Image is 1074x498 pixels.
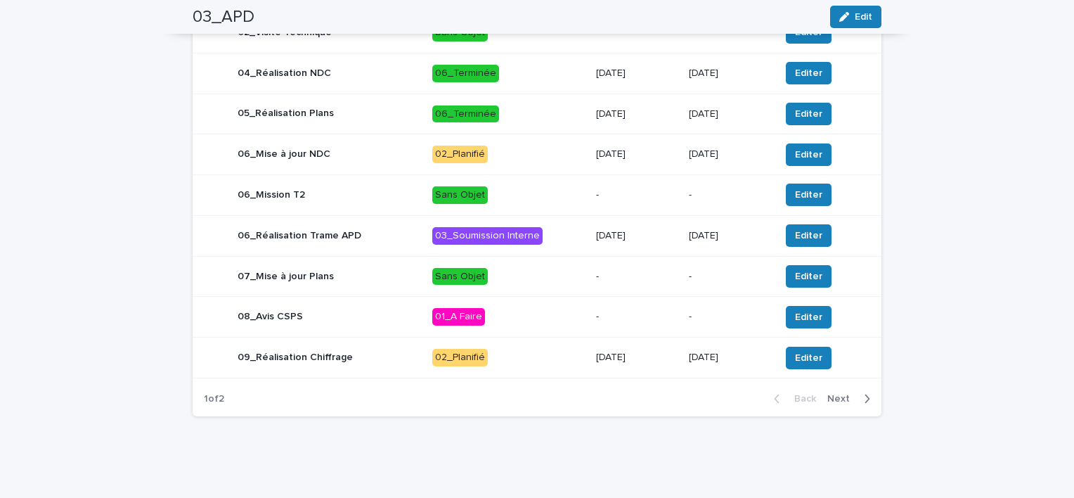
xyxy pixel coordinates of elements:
span: Editer [795,66,822,80]
tr: 06_Réalisation Trame APD03_Soumission Interne[DATE][DATE]Editer [193,215,881,256]
p: 05_Réalisation Plans [238,108,334,120]
span: Editer [795,107,822,121]
p: 07_Mise à jour Plans [238,271,334,283]
div: 01_A Faire [432,308,485,326]
p: - [689,271,770,283]
button: Back [763,392,822,405]
p: [DATE] [689,352,770,364]
p: - [596,311,678,323]
button: Editer [786,103,832,125]
p: 06_Mise à jour NDC [238,148,330,160]
tr: 07_Mise à jour PlansSans Objet--Editer [193,256,881,297]
span: Next [827,394,858,404]
tr: 05_Réalisation Plans06_Terminée[DATE][DATE]Editer [193,94,881,134]
p: 06_Mission T2 [238,189,305,201]
button: Edit [830,6,881,28]
span: Editer [795,351,822,365]
div: Sans Objet [432,268,488,286]
button: Next [822,392,881,405]
p: 1 of 2 [193,382,235,416]
tr: 08_Avis CSPS01_A Faire--Editer [193,297,881,338]
div: 03_Soumission Interne [432,227,543,245]
tr: 04_Réalisation NDC06_Terminée[DATE][DATE]Editer [193,53,881,94]
button: Editer [786,224,832,247]
button: Editer [786,306,832,328]
p: [DATE] [596,230,678,242]
p: 09_Réalisation Chiffrage [238,352,353,364]
tr: 06_Mission T2Sans Objet--Editer [193,175,881,216]
p: [DATE] [689,230,770,242]
div: 02_Planifié [432,146,488,163]
p: - [596,271,678,283]
p: - [689,189,770,201]
div: 02_Planifié [432,349,488,366]
span: Editer [795,188,822,202]
p: [DATE] [596,352,678,364]
div: 06_Terminée [432,65,499,82]
tr: 09_Réalisation Chiffrage02_Planifié[DATE][DATE]Editer [193,338,881,378]
button: Editer [786,143,832,166]
p: - [689,311,770,323]
span: Editer [795,269,822,283]
p: [DATE] [689,108,770,120]
tr: 06_Mise à jour NDC02_Planifié[DATE][DATE]Editer [193,134,881,175]
p: [DATE] [596,108,678,120]
span: Editer [795,148,822,162]
button: Editer [786,62,832,84]
span: Editer [795,310,822,324]
p: [DATE] [689,68,770,79]
p: 04_Réalisation NDC [238,68,331,79]
p: [DATE] [596,68,678,79]
p: 08_Avis CSPS [238,311,303,323]
button: Editer [786,265,832,288]
p: [DATE] [596,148,678,160]
button: Editer [786,347,832,369]
button: Editer [786,184,832,206]
p: - [596,189,678,201]
p: [DATE] [689,148,770,160]
span: Edit [855,12,872,22]
span: Editer [795,229,822,243]
h2: 03_APD [193,7,254,27]
p: 06_Réalisation Trame APD [238,230,361,242]
div: 06_Terminée [432,106,499,123]
span: Back [786,394,816,404]
div: Sans Objet [432,186,488,204]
